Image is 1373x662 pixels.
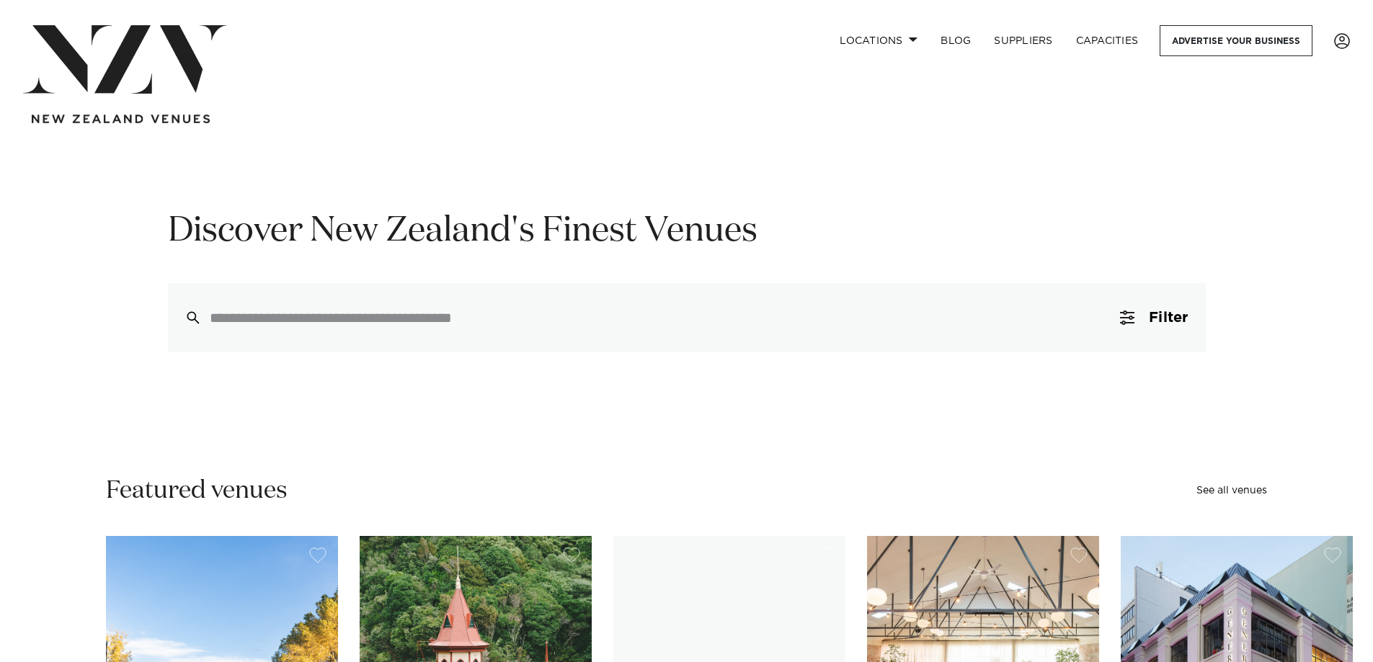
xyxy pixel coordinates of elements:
[929,25,982,56] a: BLOG
[106,475,288,507] h2: Featured venues
[1160,25,1312,56] a: Advertise your business
[23,25,227,94] img: nzv-logo.png
[168,209,1206,254] h1: Discover New Zealand's Finest Venues
[828,25,929,56] a: Locations
[1149,310,1188,325] span: Filter
[32,115,210,124] img: new-zealand-venues-text.png
[1196,486,1267,496] a: See all venues
[982,25,1064,56] a: SUPPLIERS
[1103,283,1205,352] button: Filter
[1065,25,1150,56] a: Capacities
